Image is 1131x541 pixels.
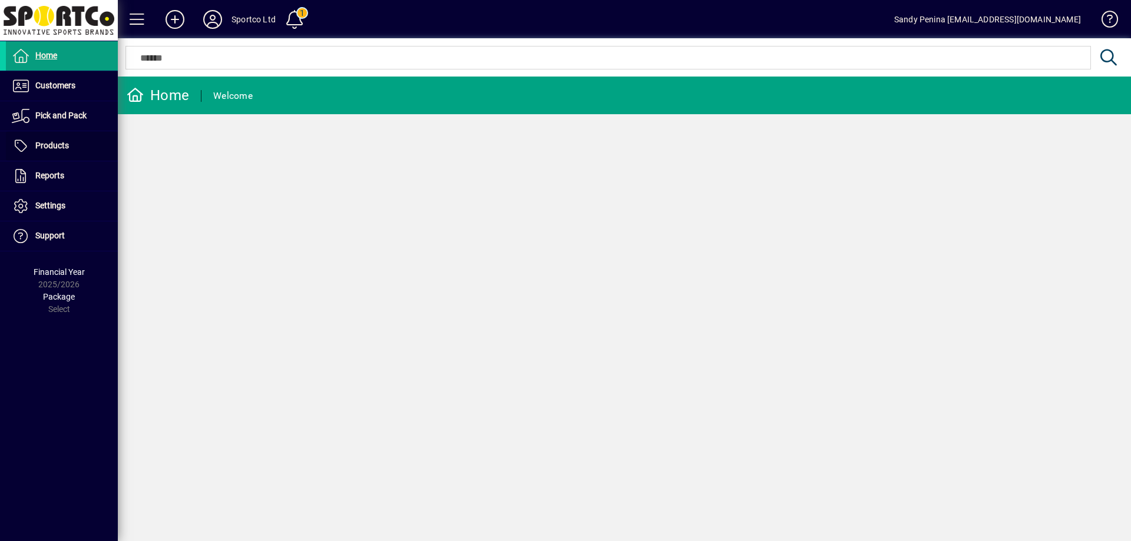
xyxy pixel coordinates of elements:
a: Customers [6,71,118,101]
span: Products [35,141,69,150]
a: Pick and Pack [6,101,118,131]
button: Profile [194,9,232,30]
span: Settings [35,201,65,210]
div: Home [127,86,189,105]
a: Support [6,221,118,251]
div: Sandy Penina [EMAIL_ADDRESS][DOMAIN_NAME] [894,10,1081,29]
span: Financial Year [34,267,85,277]
a: Products [6,131,118,161]
a: Knowledge Base [1093,2,1116,41]
span: Home [35,51,57,60]
span: Reports [35,171,64,180]
span: Pick and Pack [35,111,87,120]
span: Customers [35,81,75,90]
button: Add [156,9,194,30]
span: Support [35,231,65,240]
a: Reports [6,161,118,191]
div: Welcome [213,87,253,105]
a: Settings [6,191,118,221]
div: Sportco Ltd [232,10,276,29]
span: Package [43,292,75,301]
